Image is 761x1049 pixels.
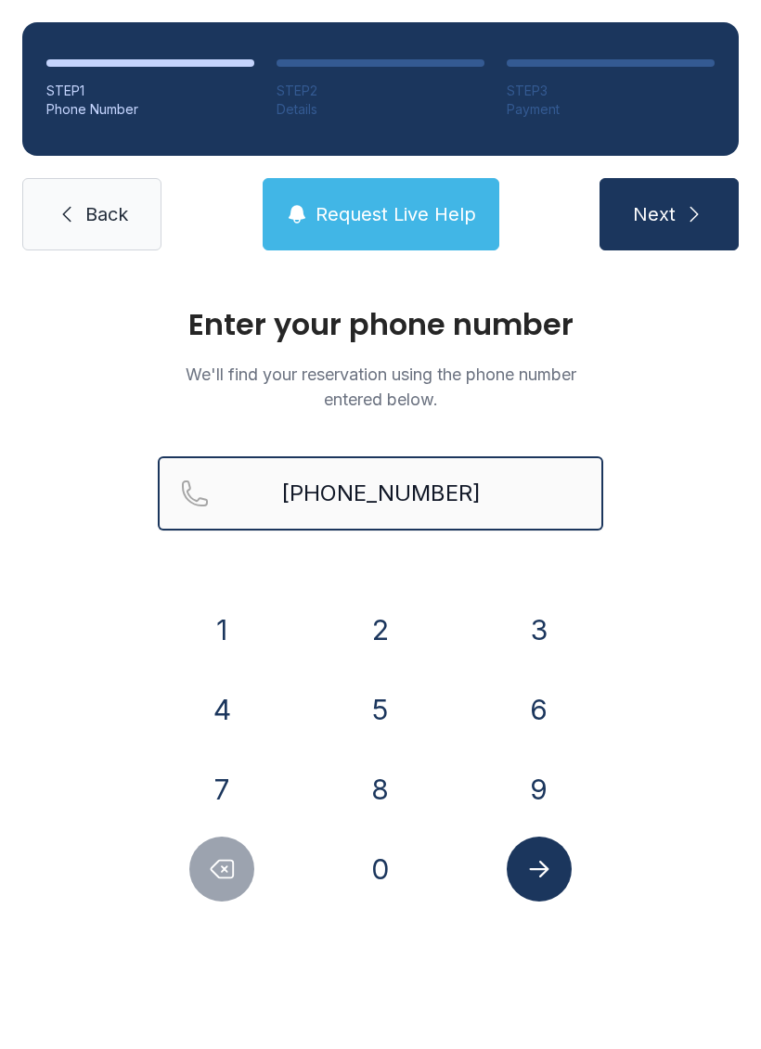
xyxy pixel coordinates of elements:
span: Back [85,201,128,227]
button: Submit lookup form [507,837,572,902]
span: Request Live Help [316,201,476,227]
h1: Enter your phone number [158,310,603,339]
div: STEP 3 [507,82,715,100]
div: Phone Number [46,100,254,119]
button: 2 [348,597,413,662]
button: 5 [348,677,413,742]
div: STEP 2 [277,82,484,100]
button: 1 [189,597,254,662]
button: 8 [348,757,413,822]
div: Details [277,100,484,119]
div: Payment [507,100,715,119]
span: Next [633,201,676,227]
button: 0 [348,837,413,902]
button: 6 [507,677,572,742]
p: We'll find your reservation using the phone number entered below. [158,362,603,412]
button: 4 [189,677,254,742]
button: Delete number [189,837,254,902]
button: 9 [507,757,572,822]
button: 3 [507,597,572,662]
button: 7 [189,757,254,822]
div: STEP 1 [46,82,254,100]
input: Reservation phone number [158,456,603,531]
